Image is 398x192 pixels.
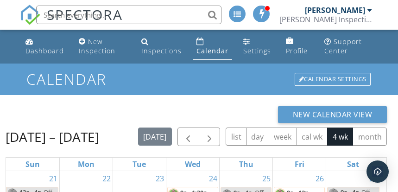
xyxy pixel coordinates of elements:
div: Inspections [141,46,182,55]
div: Dashboard [25,46,64,55]
button: Previous [177,128,199,147]
div: Calendar Settings [295,73,371,86]
a: Profile [282,33,313,60]
div: Settings [243,46,271,55]
div: New Inspection [79,37,115,55]
div: [PERSON_NAME] [305,6,365,15]
a: Go to September 23, 2025 [154,171,166,186]
a: Friday [293,158,306,171]
button: New Calendar View [278,106,387,123]
a: Thursday [237,158,255,171]
input: Search everything... [36,6,221,24]
button: 4 wk [327,128,353,146]
a: Go to September 26, 2025 [314,171,326,186]
a: SPECTORA [20,13,123,32]
div: Calendar [196,46,228,55]
a: New Inspection [75,33,130,60]
a: Monday [76,158,96,171]
button: cal wk [297,128,328,146]
a: Tuesday [131,158,148,171]
a: Calendar Settings [294,72,372,87]
div: Dana Inspection Services, Inc. [279,15,372,24]
div: Profile [286,46,308,55]
button: day [246,128,269,146]
a: Dashboard [22,33,68,60]
div: Support Center [324,37,362,55]
div: Open Intercom Messenger [366,160,389,183]
a: Settings [240,33,275,60]
button: month [353,128,387,146]
a: Saturday [345,158,361,171]
h2: [DATE] – [DATE] [6,128,99,146]
img: The Best Home Inspection Software - Spectora [20,5,40,25]
a: Go to September 24, 2025 [207,171,219,186]
a: Inspections [138,33,185,60]
a: Sunday [24,158,42,171]
a: Go to September 21, 2025 [47,171,59,186]
button: list [226,128,246,146]
h1: Calendar [26,71,371,87]
a: Wednesday [183,158,202,171]
a: Go to September 25, 2025 [260,171,272,186]
a: Go to September 22, 2025 [101,171,113,186]
button: week [269,128,297,146]
a: Support Center [321,33,376,60]
button: [DATE] [138,128,172,146]
button: Next [199,128,221,147]
a: Calendar [193,33,232,60]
